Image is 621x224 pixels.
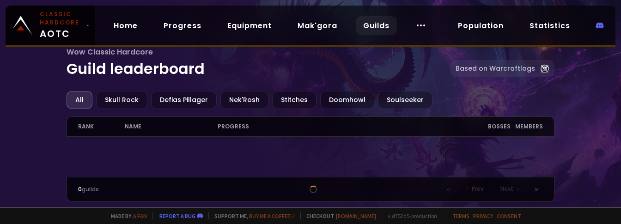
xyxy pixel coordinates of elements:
div: progress [218,117,473,136]
div: members [511,117,543,136]
a: [DOMAIN_NAME] [336,212,376,219]
div: Defias Pillager [151,91,217,109]
span: Made by [105,212,147,219]
a: Statistics [522,16,578,35]
a: Report a bug [159,212,195,219]
a: Progress [156,16,209,35]
span: Support me, [208,212,295,219]
a: Terms [452,212,469,219]
img: Warcraftlog [541,65,549,73]
span: Wow Classic Hardcore [67,46,450,58]
div: guilds [78,185,195,194]
div: rank [78,117,125,136]
a: Population [451,16,511,35]
a: Equipment [220,16,279,35]
div: name [125,117,218,136]
small: Classic Hardcore [40,10,82,27]
h1: Guild leaderboard [67,46,450,80]
a: Home [106,16,145,35]
div: Nek'Rosh [220,91,268,109]
span: v. d752d5 - production [382,212,437,219]
a: Buy me a coffee [249,212,295,219]
a: Guilds [356,16,397,35]
a: a fan [133,212,147,219]
div: Bosses [473,117,510,136]
div: Doomhowl [320,91,374,109]
span: Prev [472,185,484,193]
span: AOTC [40,10,82,41]
span: Next [500,185,513,193]
div: Stitches [272,91,317,109]
div: Skull Rock [96,91,147,109]
a: Mak'gora [290,16,345,35]
div: Soulseeker [378,91,432,109]
a: Based on Warcraftlogs [450,60,554,77]
span: 0 [78,185,82,193]
span: Checkout [300,212,376,219]
a: Classic HardcoreAOTC [6,6,95,45]
a: Privacy [473,212,493,219]
a: Consent [497,212,521,219]
div: All [67,91,92,109]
